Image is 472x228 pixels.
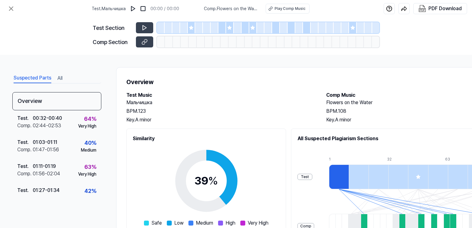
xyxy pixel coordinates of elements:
[14,73,51,83] button: Suspected Parts
[387,157,407,162] div: 32
[417,3,463,14] button: PDF Download
[33,146,59,153] div: 01:47 - 01:56
[17,163,33,170] div: Test .
[17,170,33,177] div: Comp .
[17,146,33,153] div: Comp .
[126,116,314,124] div: Key. A minor
[17,187,33,194] div: Test .
[33,163,56,170] div: 01:11 - 01:19
[17,139,33,146] div: Test .
[174,219,183,227] span: Low
[33,122,61,129] div: 02:44 - 02:53
[225,219,235,227] span: High
[248,219,268,227] span: Very High
[126,108,314,115] div: BPM. 123
[33,139,57,146] div: 01:03 - 01:11
[17,115,33,122] div: Test .
[92,6,126,12] span: Test . Мальчишка
[419,5,426,12] img: PDF Download
[297,174,312,180] div: Test
[194,173,218,189] div: 39
[78,123,96,129] div: Very High
[57,73,62,83] button: All
[33,194,60,202] div: 01:56 - 02:04
[81,147,96,153] div: Medium
[329,157,349,162] div: 1
[84,163,96,171] div: 63 %
[17,194,33,202] div: Comp .
[33,115,62,122] div: 00:32 - 00:40
[17,122,33,129] div: Comp .
[133,135,280,142] h2: Similarity
[84,115,96,123] div: 64 %
[275,6,306,11] div: Play Comp Music
[84,139,96,147] div: 40 %
[126,92,314,99] h2: Test Music
[130,6,136,12] img: play
[204,6,258,12] span: Comp . Flowers on the Water
[84,187,96,195] div: 42 %
[126,99,314,106] h2: Мальчишка
[140,6,146,12] img: stop
[93,24,132,32] div: Test Section
[196,219,213,227] span: Medium
[208,174,218,187] span: %
[78,171,96,177] div: Very High
[445,157,465,162] div: 63
[33,170,60,177] div: 01:56 - 02:04
[386,6,392,12] img: help
[151,219,162,227] span: Safe
[33,187,60,194] div: 01:27 - 01:34
[150,6,179,12] div: 00:00 / 00:00
[93,38,132,46] div: Comp Section
[401,6,407,12] img: share
[428,5,462,13] div: PDF Download
[12,92,101,110] div: Overview
[266,4,310,14] button: Play Comp Music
